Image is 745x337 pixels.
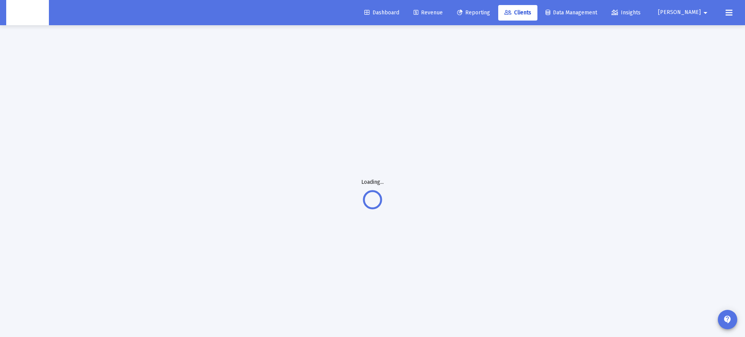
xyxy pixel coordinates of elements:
[414,9,443,16] span: Revenue
[498,5,537,21] a: Clients
[407,5,449,21] a: Revenue
[546,9,597,16] span: Data Management
[701,5,710,21] mat-icon: arrow_drop_down
[504,9,531,16] span: Clients
[451,5,496,21] a: Reporting
[364,9,399,16] span: Dashboard
[358,5,405,21] a: Dashboard
[723,315,732,324] mat-icon: contact_support
[457,9,490,16] span: Reporting
[605,5,647,21] a: Insights
[612,9,641,16] span: Insights
[12,5,43,21] img: Dashboard
[658,9,701,16] span: [PERSON_NAME]
[649,5,719,20] button: [PERSON_NAME]
[539,5,603,21] a: Data Management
